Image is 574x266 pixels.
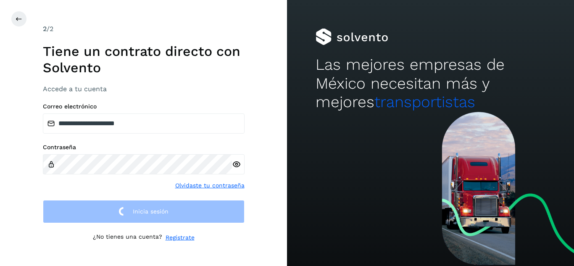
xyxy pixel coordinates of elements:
span: transportistas [374,93,475,111]
label: Contraseña [43,144,245,151]
h2: Las mejores empresas de México necesitan más y mejores [316,55,545,111]
h3: Accede a tu cuenta [43,85,245,93]
span: 2 [43,25,47,33]
span: Inicia sesión [133,208,169,214]
label: Correo electrónico [43,103,245,110]
h1: Tiene un contrato directo con Solvento [43,43,245,76]
div: /2 [43,24,245,34]
a: Regístrate [166,233,195,242]
a: Olvidaste tu contraseña [175,181,245,190]
button: Inicia sesión [43,200,245,223]
p: ¿No tienes una cuenta? [93,233,162,242]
